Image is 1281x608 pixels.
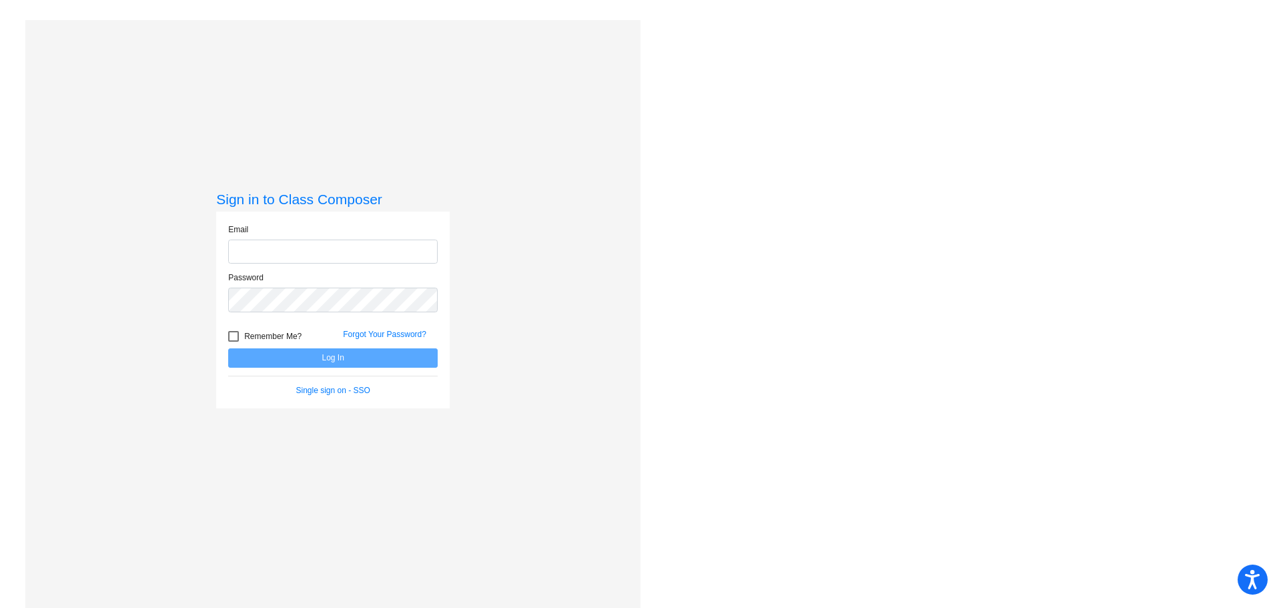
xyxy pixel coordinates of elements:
[228,348,438,368] button: Log In
[244,328,302,344] span: Remember Me?
[216,191,450,208] h3: Sign in to Class Composer
[228,272,264,284] label: Password
[343,330,426,339] a: Forgot Your Password?
[228,224,248,236] label: Email
[296,386,370,395] a: Single sign on - SSO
